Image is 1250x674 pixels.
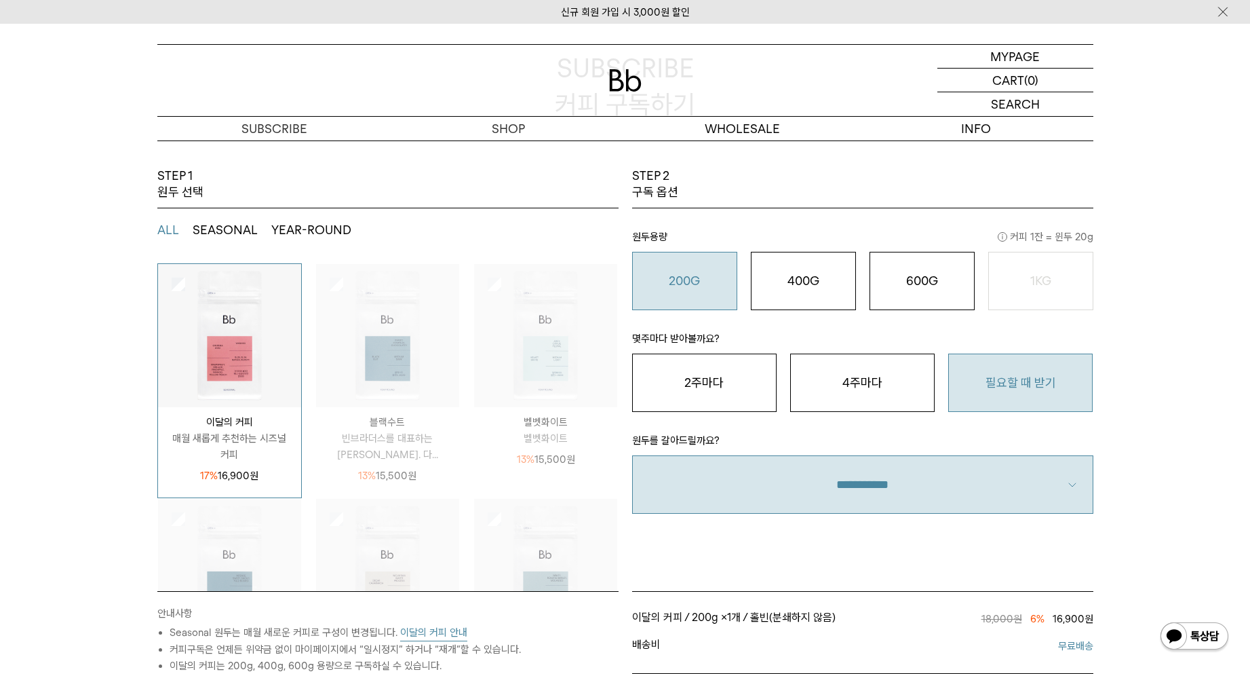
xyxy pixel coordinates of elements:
[474,499,617,642] img: 상품이미지
[566,453,575,466] span: 원
[158,430,301,463] p: 매월 새롭게 추천하는 시즈널 커피
[1030,613,1044,625] span: 6%
[474,414,617,430] p: 벨벳화이트
[474,264,617,407] img: 상품이미지
[750,611,836,624] span: 홀빈(분쇄하지 않음)
[751,252,856,310] button: 400G
[743,611,747,624] span: /
[991,92,1040,116] p: SEARCH
[157,117,391,141] a: SUBSCRIBE
[1159,621,1230,654] img: 카카오톡 채널 1:1 채팅 버튼
[391,117,625,141] a: SHOP
[158,414,301,430] p: 이달의 커피
[170,658,619,674] li: 이달의 커피는 200g, 400g, 600g 용량으로 구독하실 수 있습니다.
[632,229,1093,252] p: 원두용량
[474,430,617,447] p: 벨벳화이트
[1030,274,1051,288] o: 1KG
[358,470,376,482] span: 13%
[684,611,689,624] span: /
[158,264,301,407] img: 상품이미지
[316,264,459,407] img: 상품이미지
[992,69,1024,92] p: CART
[1053,613,1093,625] span: 16,900원
[632,432,1093,455] p: 원두를 갈아드릴까요?
[316,430,459,463] p: 빈브라더스를 대표하는 [PERSON_NAME]. 다...
[193,222,258,238] button: SEASONAL
[790,354,935,412] button: 4주마다
[721,611,741,624] span: ×
[863,638,1093,654] span: 무료배송
[727,611,741,624] span: 1개
[250,470,258,482] span: 원
[158,499,301,642] img: 상품이미지
[632,354,777,412] button: 2주마다
[170,641,619,658] li: 커피구독은 언제든 위약금 없이 마이페이지에서 “일시정지” 하거나 “재개”할 수 있습니다.
[170,624,619,641] li: Seasonal 원두는 매월 새로운 커피로 구성이 변경됩니다.
[400,624,467,641] button: 이달의 커피 안내
[988,252,1093,310] button: 1KG
[200,470,218,482] span: 17%
[271,222,351,238] button: YEAR-ROUND
[157,222,179,238] button: ALL
[948,354,1093,412] button: 필요할 때 받기
[625,117,859,141] p: WHOLESALE
[632,638,863,654] span: 배송비
[859,117,1093,141] p: INFO
[609,69,642,92] img: 로고
[157,168,203,201] p: STEP 1 원두 선택
[632,331,1093,354] p: 몇주마다 받아볼까요?
[200,468,258,484] p: 16,900
[632,611,682,624] span: 이달의 커피
[669,274,700,288] o: 200G
[632,168,678,201] p: STEP 2 구독 옵션
[408,470,416,482] span: 원
[316,499,459,642] img: 상품이미지
[358,468,416,484] p: 15,500
[561,6,690,18] a: 신규 회원 가입 시 3,000원 할인
[990,45,1040,68] p: MYPAGE
[517,451,575,468] p: 15,500
[998,229,1093,245] span: 커피 1잔 = 윈두 20g
[316,414,459,430] p: 블랙수트
[157,605,619,624] p: 안내사항
[870,252,975,310] button: 600G
[906,274,938,288] o: 600G
[937,45,1093,69] a: MYPAGE
[1024,69,1038,92] p: (0)
[981,613,1022,625] span: 18,000원
[937,69,1093,92] a: CART (0)
[787,274,819,288] o: 400G
[692,611,718,624] span: 200g
[632,252,737,310] button: 200G
[517,453,534,466] span: 13%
